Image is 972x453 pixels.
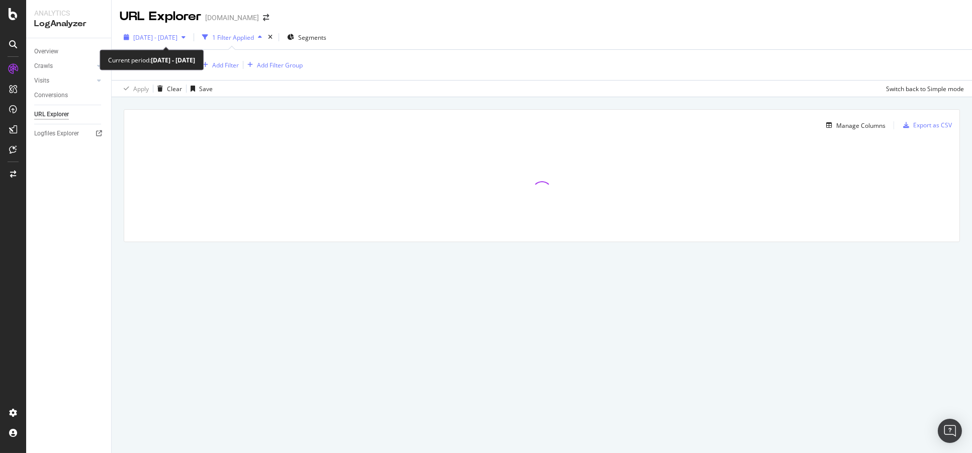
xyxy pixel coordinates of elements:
[34,109,104,120] a: URL Explorer
[120,8,201,25] div: URL Explorer
[266,32,275,42] div: times
[938,419,962,443] div: Open Intercom Messenger
[212,61,239,69] div: Add Filter
[836,121,886,130] div: Manage Columns
[298,33,326,42] span: Segments
[34,46,58,57] div: Overview
[151,56,195,64] b: [DATE] - [DATE]
[283,29,330,45] button: Segments
[34,61,94,71] a: Crawls
[167,85,182,93] div: Clear
[34,128,104,139] a: Logfiles Explorer
[34,90,104,101] a: Conversions
[199,59,239,71] button: Add Filter
[263,14,269,21] div: arrow-right-arrow-left
[34,75,94,86] a: Visits
[34,109,69,120] div: URL Explorer
[212,33,254,42] div: 1 Filter Applied
[34,18,103,30] div: LogAnalyzer
[34,75,49,86] div: Visits
[199,85,213,93] div: Save
[187,81,213,97] button: Save
[34,61,53,71] div: Crawls
[133,33,178,42] span: [DATE] - [DATE]
[34,90,68,101] div: Conversions
[153,81,182,97] button: Clear
[34,8,103,18] div: Analytics
[243,59,303,71] button: Add Filter Group
[133,85,149,93] div: Apply
[120,29,190,45] button: [DATE] - [DATE]
[120,81,149,97] button: Apply
[882,81,964,97] button: Switch back to Simple mode
[34,46,104,57] a: Overview
[913,121,952,129] div: Export as CSV
[899,117,952,133] button: Export as CSV
[205,13,259,23] div: [DOMAIN_NAME]
[34,128,79,139] div: Logfiles Explorer
[886,85,964,93] div: Switch back to Simple mode
[257,61,303,69] div: Add Filter Group
[108,54,195,66] div: Current period:
[198,29,266,45] button: 1 Filter Applied
[822,119,886,131] button: Manage Columns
